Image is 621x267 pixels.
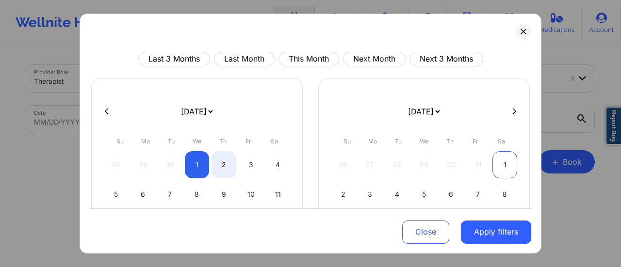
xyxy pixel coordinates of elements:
abbr: Sunday [343,138,351,145]
div: Wed Oct 08 2025 [185,181,210,208]
button: Next Month [343,52,406,66]
abbr: Thursday [446,138,454,145]
abbr: Friday [245,138,251,145]
abbr: Friday [473,138,478,145]
div: Fri Oct 03 2025 [239,151,263,178]
abbr: Sunday [116,138,124,145]
div: Thu Oct 09 2025 [212,181,236,208]
div: Sun Nov 02 2025 [331,181,356,208]
button: Close [402,220,449,243]
button: Next 3 Months [409,52,483,66]
button: Last Month [214,52,275,66]
div: Sat Nov 08 2025 [492,181,517,208]
abbr: Saturday [498,138,505,145]
button: Last 3 Months [138,52,210,66]
abbr: Tuesday [168,138,175,145]
abbr: Wednesday [420,138,428,145]
div: Sat Oct 11 2025 [265,181,290,208]
div: Tue Nov 04 2025 [385,181,409,208]
div: Sat Nov 01 2025 [492,151,517,178]
div: Mon Nov 03 2025 [358,181,383,208]
div: Thu Nov 06 2025 [439,181,463,208]
button: This Month [278,52,339,66]
div: Wed Oct 01 2025 [185,151,210,178]
div: Fri Nov 07 2025 [466,181,490,208]
abbr: Saturday [271,138,278,145]
button: Apply filters [461,220,531,243]
div: Mon Oct 06 2025 [131,181,156,208]
div: Tue Oct 07 2025 [158,181,182,208]
abbr: Monday [368,138,377,145]
abbr: Wednesday [193,138,201,145]
div: Wed Nov 05 2025 [412,181,437,208]
div: Sun Oct 05 2025 [104,181,129,208]
abbr: Monday [141,138,150,145]
div: Thu Oct 02 2025 [212,151,236,178]
div: Fri Oct 10 2025 [239,181,263,208]
div: Sat Oct 04 2025 [265,151,290,178]
abbr: Thursday [219,138,227,145]
abbr: Tuesday [395,138,402,145]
